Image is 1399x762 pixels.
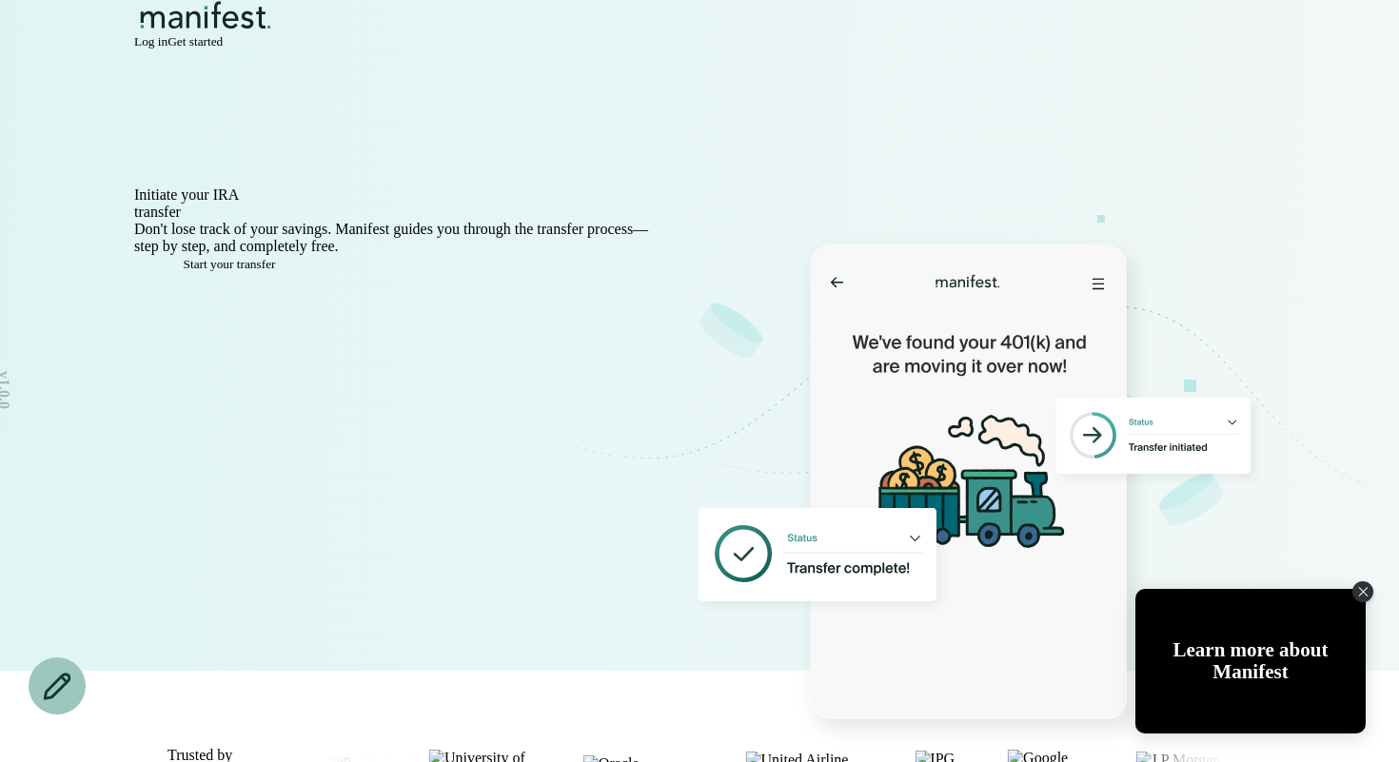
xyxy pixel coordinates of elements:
[1352,581,1373,602] div: Close Tolstoy widget
[134,257,325,272] button: Start your transfer
[1135,589,1366,733] div: Tolstoy bubble widget
[1135,589,1366,733] div: Open Tolstoy
[184,257,276,271] span: Start your transfer
[134,186,670,204] h1: Initiate your
[167,34,223,49] button: Get started
[134,221,670,255] p: Don't lose track of your savings. Manifest guides you through the transfer process—step by step, ...
[213,186,240,204] span: IRA
[1135,589,1366,733] div: Open Tolstoy widget
[1135,639,1366,683] div: Learn more about Manifest
[134,204,670,221] h1: transfer
[181,204,245,220] span: in minutes
[134,34,167,49] button: Log in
